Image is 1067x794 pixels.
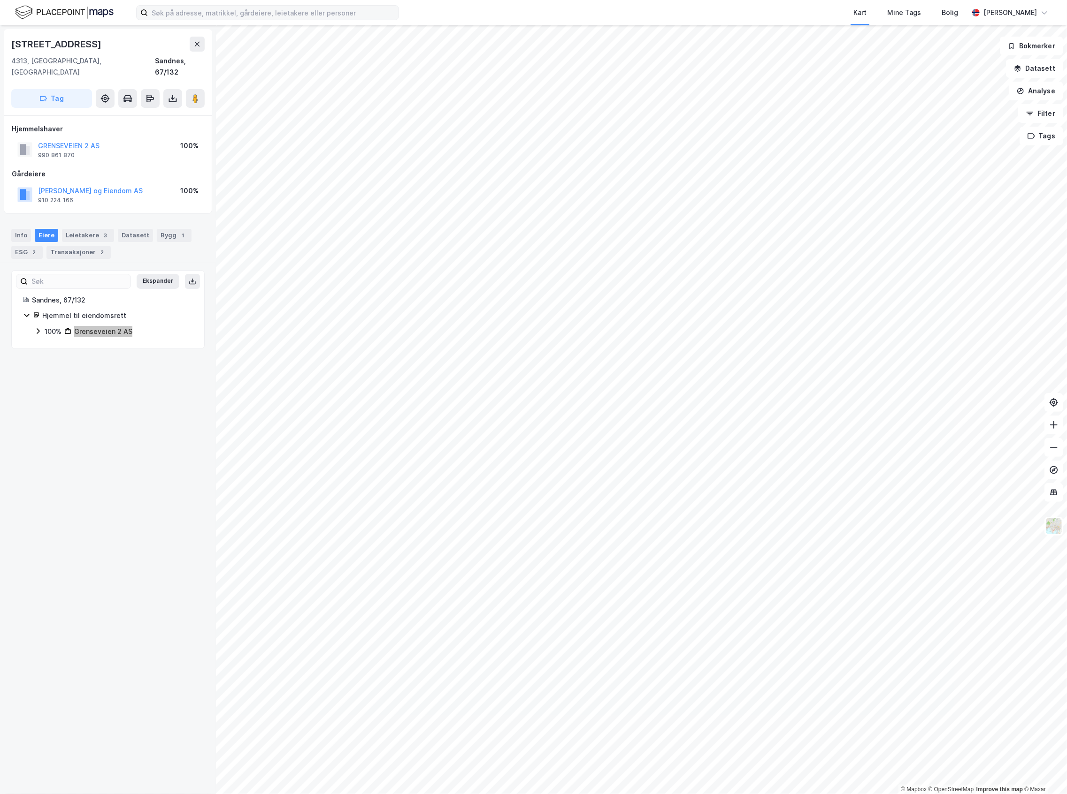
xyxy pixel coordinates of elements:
button: Tag [11,89,92,108]
div: 2 [30,248,39,257]
div: Transaksjoner [46,246,111,259]
button: Ekspander [137,274,179,289]
div: Datasett [118,229,153,242]
div: Gårdeiere [12,168,204,180]
a: Improve this map [976,786,1023,793]
div: Kontrollprogram for chat [1020,749,1067,794]
button: Analyse [1009,82,1063,100]
div: Sandnes, 67/132 [32,295,193,306]
div: [PERSON_NAME] [983,7,1037,18]
div: ESG [11,246,43,259]
div: 1 [178,231,188,240]
div: 990 861 870 [38,151,75,159]
div: Kart [853,7,867,18]
button: Datasett [1006,59,1063,78]
img: Z [1045,517,1063,535]
input: Søk [28,274,130,288]
a: Grenseveien 2 AS [74,327,132,335]
img: logo.f888ab2527a4732fd821a326f86c7f29.svg [15,4,114,21]
div: 910 224 166 [38,197,73,204]
iframe: Chat Widget [1020,749,1067,794]
div: Hjemmelshaver [12,123,204,135]
div: [STREET_ADDRESS] [11,37,103,52]
div: Eiere [35,229,58,242]
div: 100% [180,185,199,197]
a: Mapbox [901,786,927,793]
div: 4313, [GEOGRAPHIC_DATA], [GEOGRAPHIC_DATA] [11,55,155,78]
div: 3 [101,231,110,240]
button: Tags [1020,127,1063,145]
div: Mine Tags [887,7,921,18]
div: Sandnes, 67/132 [155,55,205,78]
div: Info [11,229,31,242]
a: OpenStreetMap [929,786,974,793]
div: 100% [180,140,199,151]
div: Bolig [942,7,958,18]
div: Leietakere [62,229,114,242]
button: Filter [1018,104,1063,123]
input: Søk på adresse, matrikkel, gårdeiere, leietakere eller personer [148,6,399,20]
div: Bygg [157,229,192,242]
button: Bokmerker [1000,37,1063,55]
div: 100% [45,326,61,337]
div: 2 [98,248,107,257]
div: Hjemmel til eiendomsrett [42,310,193,321]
